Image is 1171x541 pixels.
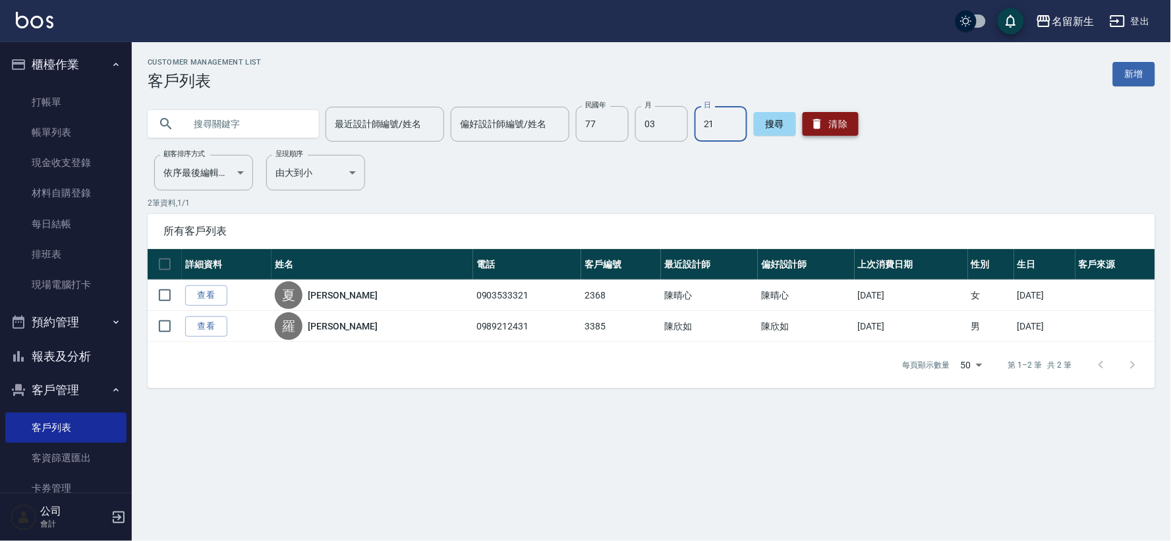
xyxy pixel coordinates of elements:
[473,249,582,280] th: 電話
[855,249,968,280] th: 上次消費日期
[40,505,107,518] h5: 公司
[185,106,308,142] input: 搜尋關鍵字
[5,413,127,443] a: 客戶列表
[275,281,302,309] div: 夏
[1075,249,1155,280] th: 客戶來源
[16,12,53,28] img: Logo
[163,149,205,159] label: 顧客排序方式
[185,316,227,337] a: 查看
[266,155,365,190] div: 由大到小
[855,280,968,311] td: [DATE]
[956,347,987,383] div: 50
[968,280,1014,311] td: 女
[275,149,303,159] label: 呈現順序
[661,280,758,311] td: 陳晴心
[148,58,262,67] h2: Customer Management List
[5,270,127,300] a: 現場電腦打卡
[1014,280,1075,311] td: [DATE]
[758,249,855,280] th: 偏好設計師
[5,305,127,339] button: 預約管理
[644,100,651,110] label: 月
[182,249,271,280] th: 詳細資料
[661,311,758,342] td: 陳欣如
[5,209,127,239] a: 每日結帳
[1052,13,1094,30] div: 名留新生
[5,87,127,117] a: 打帳單
[903,359,950,371] p: 每頁顯示數量
[855,311,968,342] td: [DATE]
[581,249,661,280] th: 客戶編號
[968,311,1014,342] td: 男
[271,249,473,280] th: 姓名
[11,504,37,530] img: Person
[148,197,1155,209] p: 2 筆資料, 1 / 1
[754,112,796,136] button: 搜尋
[581,280,661,311] td: 2368
[1031,8,1099,35] button: 名留新生
[308,289,378,302] a: [PERSON_NAME]
[581,311,661,342] td: 3385
[1113,62,1155,86] a: 新增
[154,155,253,190] div: 依序最後編輯時間
[5,373,127,407] button: 客戶管理
[5,339,127,374] button: 報表及分析
[163,225,1139,238] span: 所有客戶列表
[998,8,1024,34] button: save
[5,239,127,270] a: 排班表
[704,100,710,110] label: 日
[473,311,582,342] td: 0989212431
[40,518,107,530] p: 會計
[5,473,127,503] a: 卡券管理
[758,280,855,311] td: 陳晴心
[1008,359,1072,371] p: 第 1–2 筆 共 2 筆
[5,178,127,208] a: 材料自購登錄
[5,148,127,178] a: 現金收支登錄
[1014,249,1075,280] th: 生日
[5,47,127,82] button: 櫃檯作業
[968,249,1014,280] th: 性別
[473,280,582,311] td: 0903533321
[1104,9,1155,34] button: 登出
[5,443,127,473] a: 客資篩選匯出
[585,100,606,110] label: 民國年
[661,249,758,280] th: 最近設計師
[758,311,855,342] td: 陳欣如
[5,117,127,148] a: 帳單列表
[308,320,378,333] a: [PERSON_NAME]
[275,312,302,340] div: 羅
[148,72,262,90] h3: 客戶列表
[803,112,859,136] button: 清除
[1014,311,1075,342] td: [DATE]
[185,285,227,306] a: 查看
